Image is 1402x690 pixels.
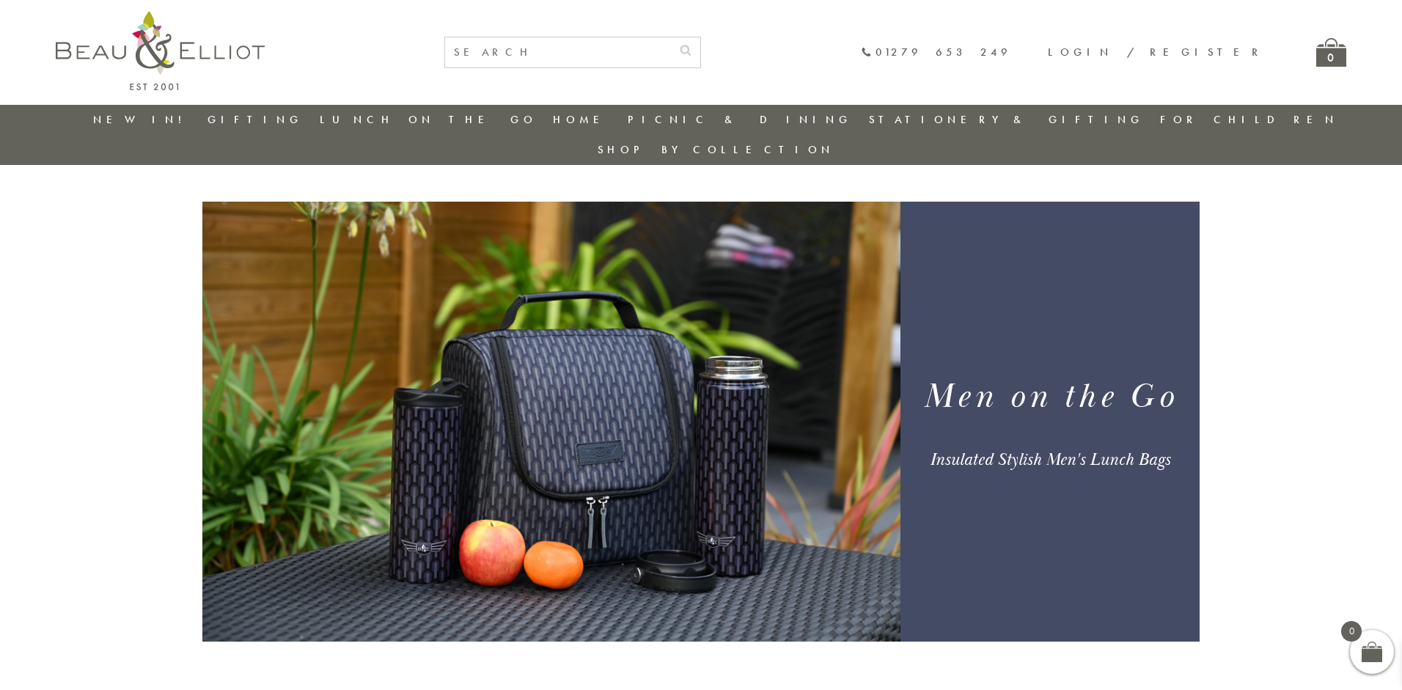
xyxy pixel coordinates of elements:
a: Stationery & Gifting [869,112,1144,127]
a: Shop by collection [598,142,834,157]
a: Gifting [208,112,303,127]
a: Picnic & Dining [628,112,852,127]
div: Insulated Stylish Men's Lunch Bags [918,449,1181,471]
span: 0 [1341,621,1362,642]
a: Home [553,112,612,127]
h1: Men on the Go [918,375,1181,419]
a: For Children [1160,112,1338,127]
a: Login / Register [1048,45,1265,59]
img: Insulated Lunch Bags For Men - Stylish Men's Lunch Bags [202,202,900,642]
a: 01279 653 249 [861,46,1011,59]
img: logo [56,11,265,90]
a: 0 [1316,38,1346,67]
a: Lunch On The Go [320,112,537,127]
input: SEARCH [445,37,671,67]
a: New in! [93,112,191,127]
